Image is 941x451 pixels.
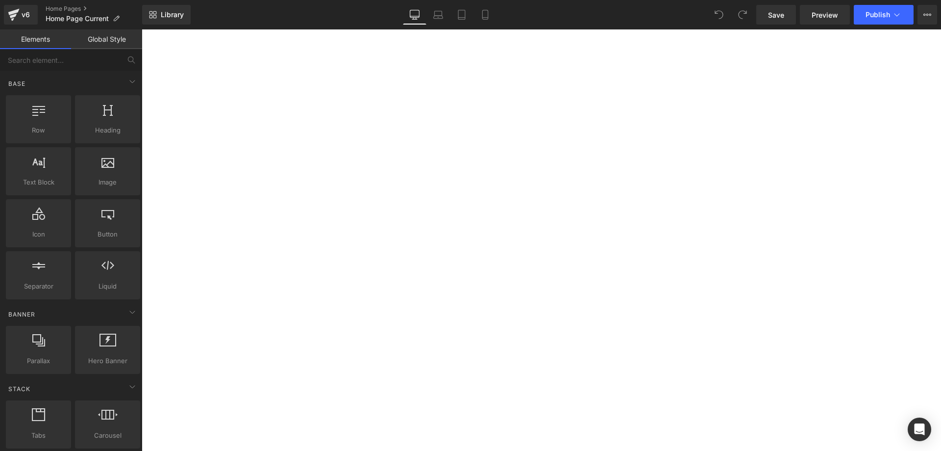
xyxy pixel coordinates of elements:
a: Global Style [71,29,142,49]
a: Home Pages [46,5,142,13]
span: Preview [812,10,838,20]
a: Laptop [426,5,450,25]
span: Hero Banner [78,356,137,366]
span: Base [7,79,26,88]
a: New Library [142,5,191,25]
span: Stack [7,384,31,394]
a: v6 [4,5,38,25]
a: Mobile [473,5,497,25]
div: v6 [20,8,32,21]
a: Desktop [403,5,426,25]
span: Row [9,125,68,135]
span: Save [768,10,784,20]
a: Preview [800,5,850,25]
span: Library [161,10,184,19]
span: Carousel [78,430,137,441]
span: Icon [9,229,68,239]
span: Banner [7,310,36,319]
span: Button [78,229,137,239]
span: Home Page Current [46,15,109,23]
a: Tablet [450,5,473,25]
span: Publish [866,11,890,19]
button: Publish [854,5,914,25]
span: Image [78,177,137,187]
span: Parallax [9,356,68,366]
span: Separator [9,281,68,292]
button: Undo [709,5,729,25]
span: Liquid [78,281,137,292]
button: Redo [733,5,752,25]
span: Tabs [9,430,68,441]
div: Open Intercom Messenger [908,418,931,441]
button: More [917,5,937,25]
span: Text Block [9,177,68,187]
span: Heading [78,125,137,135]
